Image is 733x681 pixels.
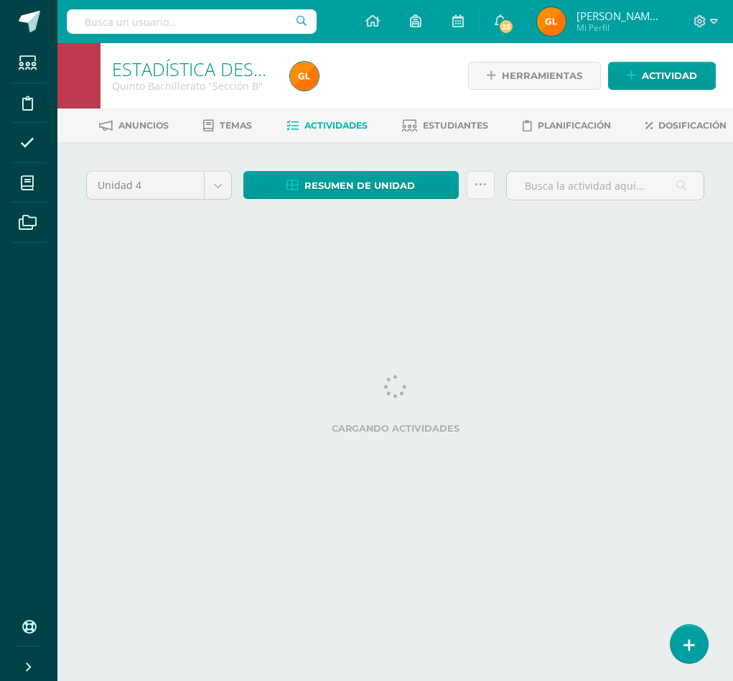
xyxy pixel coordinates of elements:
[203,114,252,137] a: Temas
[523,114,611,137] a: Planificación
[98,172,193,199] span: Unidad 4
[99,114,169,137] a: Anuncios
[507,172,704,200] input: Busca la actividad aquí...
[243,171,458,199] a: Resumen de unidad
[304,120,368,131] span: Actividades
[576,9,663,23] span: [PERSON_NAME] [PERSON_NAME]
[290,62,319,91] img: d2cef42ddc62b0eba814593b3d2dc4d6.png
[658,120,727,131] span: Dosificación
[112,59,273,79] h1: ESTADÍSTICA DESCRIPTIVA
[112,57,326,81] a: ESTADÍSTICA DESCRIPTIVA
[468,62,601,90] a: Herramientas
[642,62,697,89] span: Actividad
[87,172,231,199] a: Unidad 4
[402,114,488,137] a: Estudiantes
[538,120,611,131] span: Planificación
[118,120,169,131] span: Anuncios
[220,120,252,131] span: Temas
[423,120,488,131] span: Estudiantes
[86,423,704,434] label: Cargando actividades
[67,9,317,34] input: Busca un usuario...
[576,22,663,34] span: Mi Perfil
[286,114,368,137] a: Actividades
[502,62,582,89] span: Herramientas
[304,172,415,199] span: Resumen de unidad
[608,62,716,90] a: Actividad
[645,114,727,137] a: Dosificación
[112,79,273,93] div: Quinto Bachillerato 'Sección B'
[537,7,566,36] img: d2cef42ddc62b0eba814593b3d2dc4d6.png
[498,19,514,34] span: 23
